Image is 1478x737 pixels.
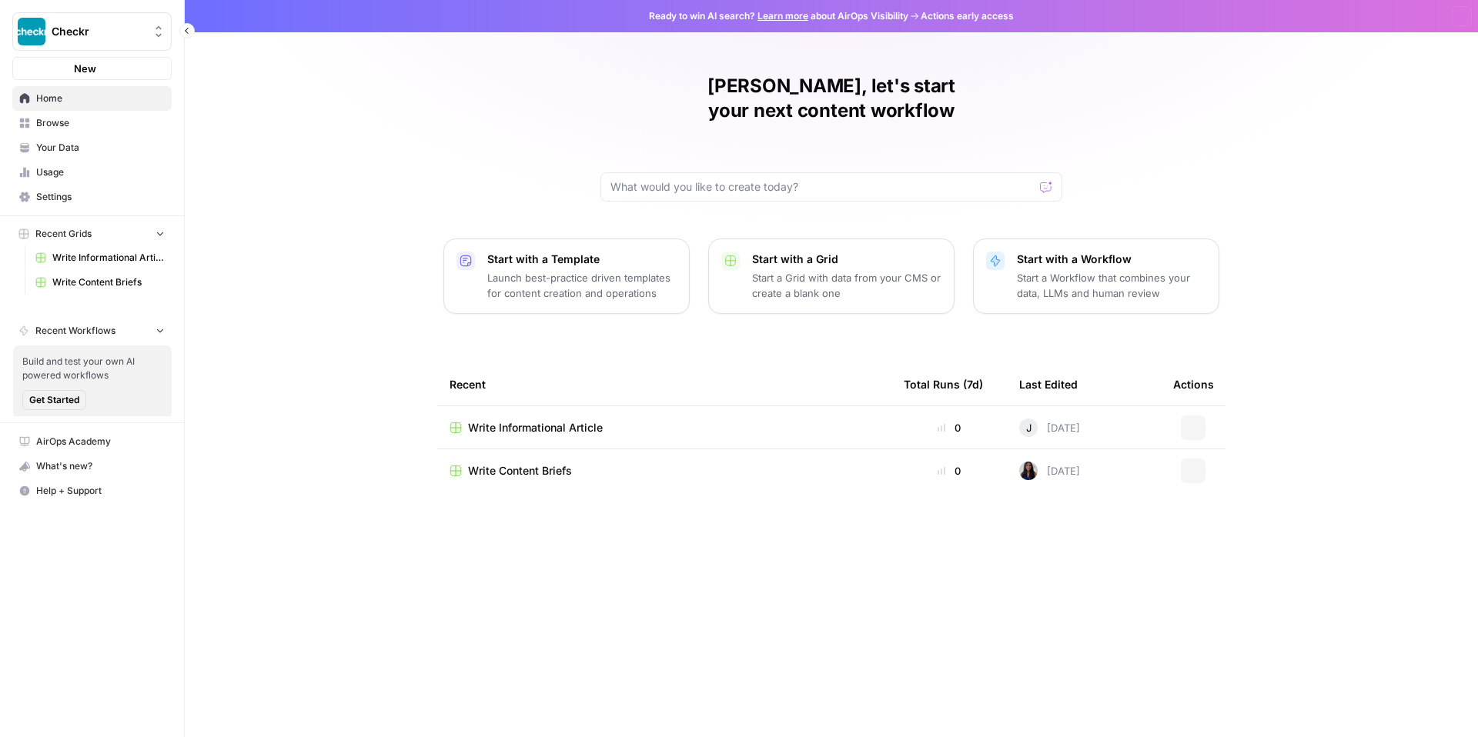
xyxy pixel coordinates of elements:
[1019,419,1080,437] div: [DATE]
[28,270,172,295] a: Write Content Briefs
[12,111,172,135] a: Browse
[13,455,171,478] div: What's new?
[12,57,172,80] button: New
[1017,252,1206,267] p: Start with a Workflow
[52,275,165,289] span: Write Content Briefs
[12,454,172,479] button: What's new?
[28,245,172,270] a: Write Informational Article
[12,222,172,245] button: Recent Grids
[12,185,172,209] a: Settings
[12,479,172,503] button: Help + Support
[904,363,983,405] div: Total Runs (7d)
[752,252,941,267] p: Start with a Grid
[36,484,165,498] span: Help + Support
[1019,462,1038,480] img: rox323kbkgutb4wcij4krxobkpon
[35,227,92,241] span: Recent Grids
[36,435,165,449] span: AirOps Academy
[1017,270,1206,301] p: Start a Workflow that combines your data, LLMs and human review
[904,420,995,435] div: 0
[921,9,1014,23] span: Actions early access
[468,420,603,435] span: Write Informational Article
[36,116,165,130] span: Browse
[450,463,879,479] a: Write Content Briefs
[22,390,86,410] button: Get Started
[52,24,145,39] span: Checkr
[52,251,165,265] span: Write Informational Article
[74,61,96,76] span: New
[1173,363,1214,405] div: Actions
[12,160,172,185] a: Usage
[752,270,941,301] p: Start a Grid with data from your CMS or create a blank one
[36,141,165,155] span: Your Data
[35,324,115,338] span: Recent Workflows
[487,270,677,301] p: Launch best-practice driven templates for content creation and operations
[1026,420,1032,435] span: J
[12,86,172,111] a: Home
[610,179,1034,195] input: What would you like to create today?
[708,238,955,314] button: Start with a GridStart a Grid with data from your CMS or create a blank one
[1019,462,1080,480] div: [DATE]
[649,9,908,23] span: Ready to win AI search? about AirOps Visibility
[18,18,45,45] img: Checkr Logo
[904,463,995,479] div: 0
[12,12,172,51] button: Workspace: Checkr
[600,74,1062,123] h1: [PERSON_NAME], let's start your next content workflow
[450,363,879,405] div: Recent
[12,429,172,454] a: AirOps Academy
[36,165,165,179] span: Usage
[22,355,162,382] span: Build and test your own AI powered workflows
[1019,363,1078,405] div: Last Edited
[468,463,572,479] span: Write Content Briefs
[29,393,79,407] span: Get Started
[757,10,808,22] a: Learn more
[12,319,172,342] button: Recent Workflows
[450,420,879,435] a: Write Informational Article
[36,190,165,204] span: Settings
[487,252,677,267] p: Start with a Template
[443,238,690,314] button: Start with a TemplateLaunch best-practice driven templates for content creation and operations
[973,238,1219,314] button: Start with a WorkflowStart a Workflow that combines your data, LLMs and human review
[12,135,172,160] a: Your Data
[36,92,165,105] span: Home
